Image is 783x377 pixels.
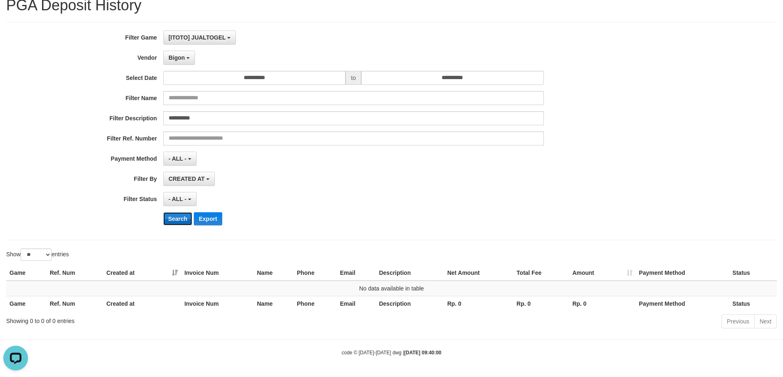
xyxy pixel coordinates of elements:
[346,71,361,85] span: to
[294,296,337,311] th: Phone
[754,314,777,328] a: Next
[729,296,777,311] th: Status
[169,155,187,162] span: - ALL -
[342,350,442,356] small: code © [DATE]-[DATE] dwg |
[444,296,513,311] th: Rp. 0
[636,265,729,281] th: Payment Method
[6,248,69,261] label: Show entries
[103,265,181,281] th: Created at: activate to sort column ascending
[376,296,444,311] th: Description
[194,212,222,225] button: Export
[169,176,205,182] span: CREATED AT
[47,265,103,281] th: Ref. Num
[636,296,729,311] th: Payment Method
[337,296,376,311] th: Email
[163,51,195,65] button: Bigon
[47,296,103,311] th: Ref. Num
[169,34,226,41] span: [ITOTO] JUALTOGEL
[6,281,777,296] td: No data available in table
[569,296,635,311] th: Rp. 0
[294,265,337,281] th: Phone
[404,350,441,356] strong: [DATE] 09:40:00
[163,152,197,166] button: - ALL -
[169,196,187,202] span: - ALL -
[181,296,254,311] th: Invoice Num
[729,265,777,281] th: Status
[513,265,569,281] th: Total Fee
[163,192,197,206] button: - ALL -
[254,265,294,281] th: Name
[21,248,52,261] select: Showentries
[163,212,193,225] button: Search
[163,30,236,44] button: [ITOTO] JUALTOGEL
[6,314,320,325] div: Showing 0 to 0 of 0 entries
[254,296,294,311] th: Name
[6,296,47,311] th: Game
[169,54,185,61] span: Bigon
[181,265,254,281] th: Invoice Num
[163,172,215,186] button: CREATED AT
[337,265,376,281] th: Email
[444,265,513,281] th: Net Amount
[376,265,444,281] th: Description
[569,265,635,281] th: Amount: activate to sort column ascending
[513,296,569,311] th: Rp. 0
[6,265,47,281] th: Game
[3,3,28,28] button: Open LiveChat chat widget
[103,296,181,311] th: Created at
[722,314,755,328] a: Previous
